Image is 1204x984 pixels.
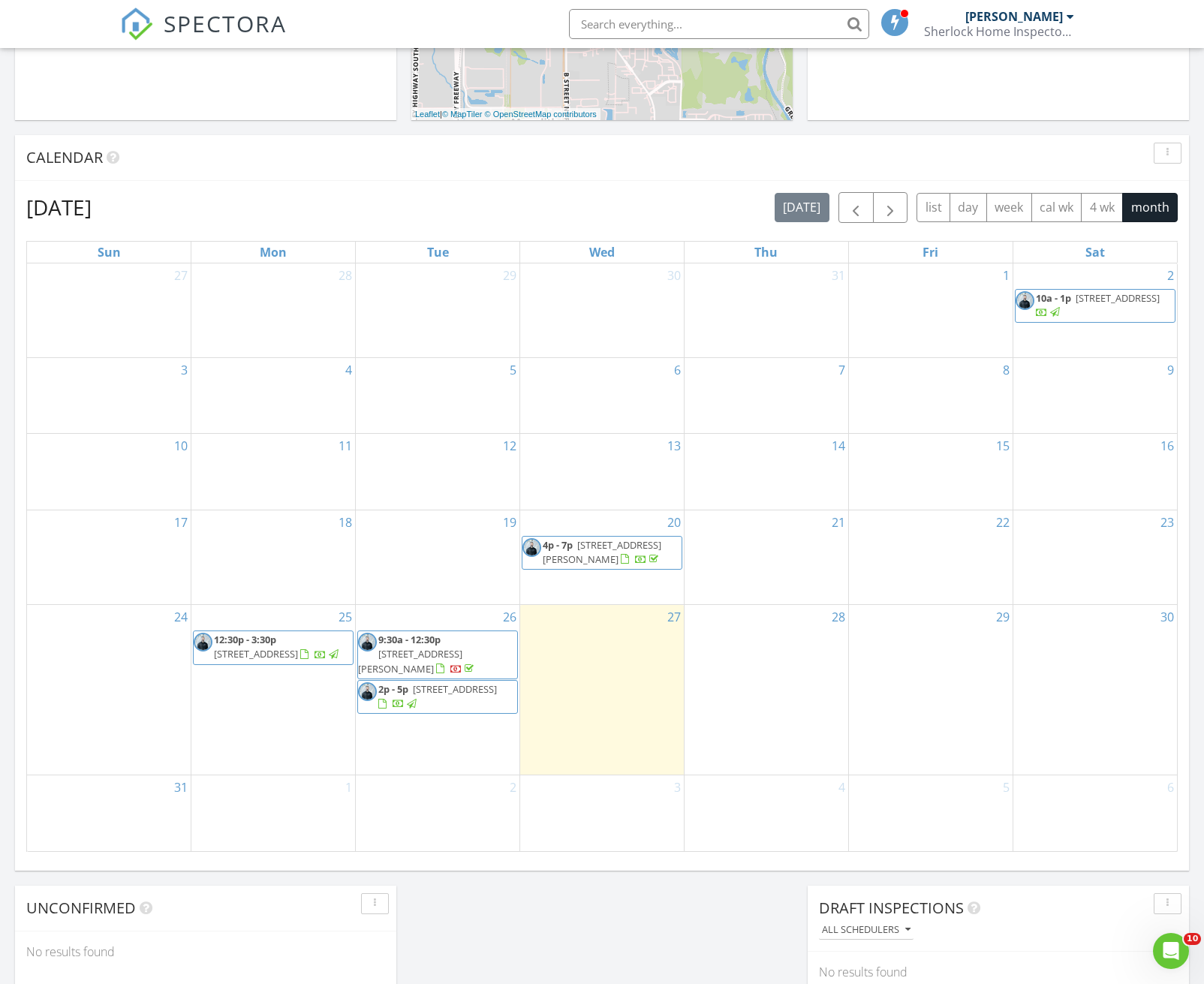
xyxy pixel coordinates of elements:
td: Go to August 19, 2025 [356,510,520,605]
a: Go to August 20, 2025 [664,510,684,534]
a: Go to August 16, 2025 [1157,434,1177,458]
span: 10 [1184,933,1201,945]
a: Go to August 6, 2025 [671,358,684,382]
a: Go to August 3, 2025 [178,358,191,382]
input: Search everything... [569,9,869,39]
a: Go to August 27, 2025 [664,605,684,629]
span: [STREET_ADDRESS][PERSON_NAME] [543,538,661,566]
span: [STREET_ADDRESS] [1076,291,1160,305]
td: Go to August 6, 2025 [520,357,685,433]
a: 12:30p - 3:30p [STREET_ADDRESS] [193,630,354,664]
td: Go to September 1, 2025 [191,775,356,851]
a: Go to August 26, 2025 [500,605,519,629]
span: 4p - 7p [543,538,573,552]
a: Go to September 5, 2025 [1000,775,1013,799]
td: Go to September 6, 2025 [1013,775,1177,851]
a: Go to August 31, 2025 [171,775,191,799]
td: Go to August 5, 2025 [356,357,520,433]
a: Go to September 1, 2025 [342,775,355,799]
a: 10a - 1p [STREET_ADDRESS] [1015,289,1175,323]
td: Go to July 29, 2025 [356,263,520,358]
div: No results found [15,931,396,972]
a: Go to August 23, 2025 [1157,510,1177,534]
a: Go to August 17, 2025 [171,510,191,534]
a: Go to August 4, 2025 [342,358,355,382]
a: 4p - 7p [STREET_ADDRESS][PERSON_NAME] [522,536,682,570]
img: ifcmbj2dx2.jpg [194,633,212,651]
a: Go to August 8, 2025 [1000,358,1013,382]
a: Go to September 2, 2025 [507,775,519,799]
a: Monday [257,242,290,263]
a: © OpenStreetMap contributors [485,110,597,119]
a: Go to August 28, 2025 [829,605,848,629]
span: Unconfirmed [26,898,136,918]
td: Go to August 13, 2025 [520,434,685,510]
div: [PERSON_NAME] [965,9,1063,24]
a: Go to August 13, 2025 [664,434,684,458]
td: Go to August 16, 2025 [1013,434,1177,510]
a: 4p - 7p [STREET_ADDRESS][PERSON_NAME] [543,538,661,566]
td: Go to July 27, 2025 [27,263,191,358]
td: Go to August 4, 2025 [191,357,356,433]
span: Draft Inspections [819,898,964,918]
button: All schedulers [819,920,914,940]
td: Go to August 11, 2025 [191,434,356,510]
a: Go to August 30, 2025 [1157,605,1177,629]
td: Go to August 15, 2025 [848,434,1013,510]
td: Go to August 28, 2025 [684,605,848,775]
span: [STREET_ADDRESS] [413,682,497,696]
td: Go to August 14, 2025 [684,434,848,510]
a: 9:30a - 12:30p [STREET_ADDRESS][PERSON_NAME] [358,633,477,675]
a: Leaflet [415,110,440,119]
td: Go to August 1, 2025 [848,263,1013,358]
td: Go to August 30, 2025 [1013,605,1177,775]
div: All schedulers [822,925,911,935]
a: 2p - 5p [STREET_ADDRESS] [378,682,497,710]
a: Go to August 5, 2025 [507,358,519,382]
a: © MapTiler [442,110,483,119]
a: Go to August 15, 2025 [993,434,1013,458]
a: SPECTORA [120,20,287,52]
img: ifcmbj2dx2.jpg [358,633,377,651]
a: Go to August 29, 2025 [993,605,1013,629]
div: Sherlock Home Inspector LLC [924,24,1074,39]
img: ifcmbj2dx2.jpg [1016,291,1034,310]
td: Go to August 9, 2025 [1013,357,1177,433]
img: ifcmbj2dx2.jpg [358,682,377,701]
td: Go to August 17, 2025 [27,510,191,605]
td: Go to September 4, 2025 [684,775,848,851]
td: Go to September 2, 2025 [356,775,520,851]
button: Previous month [838,192,874,223]
span: 10a - 1p [1036,291,1071,305]
td: Go to August 7, 2025 [684,357,848,433]
td: Go to September 5, 2025 [848,775,1013,851]
a: Go to August 14, 2025 [829,434,848,458]
a: Go to August 25, 2025 [336,605,355,629]
span: [STREET_ADDRESS][PERSON_NAME] [358,647,462,675]
a: Go to August 18, 2025 [336,510,355,534]
a: Go to August 22, 2025 [993,510,1013,534]
button: list [917,193,950,222]
td: Go to September 3, 2025 [520,775,685,851]
a: Go to August 21, 2025 [829,510,848,534]
td: Go to July 31, 2025 [684,263,848,358]
td: Go to August 25, 2025 [191,605,356,775]
a: Wednesday [586,242,618,263]
span: SPECTORA [164,8,287,39]
a: 9:30a - 12:30p [STREET_ADDRESS][PERSON_NAME] [357,630,518,679]
td: Go to August 21, 2025 [684,510,848,605]
a: Go to September 6, 2025 [1164,775,1177,799]
td: Go to August 8, 2025 [848,357,1013,433]
span: [STREET_ADDRESS] [214,647,298,661]
iframe: Intercom live chat [1153,933,1189,969]
a: 12:30p - 3:30p [STREET_ADDRESS] [214,633,341,661]
td: Go to July 30, 2025 [520,263,685,358]
a: Go to August 24, 2025 [171,605,191,629]
a: Tuesday [424,242,452,263]
a: Go to August 7, 2025 [835,358,848,382]
span: 9:30a - 12:30p [378,633,441,646]
td: Go to August 27, 2025 [520,605,685,775]
td: Go to August 3, 2025 [27,357,191,433]
div: | [411,108,600,121]
button: month [1122,193,1178,222]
